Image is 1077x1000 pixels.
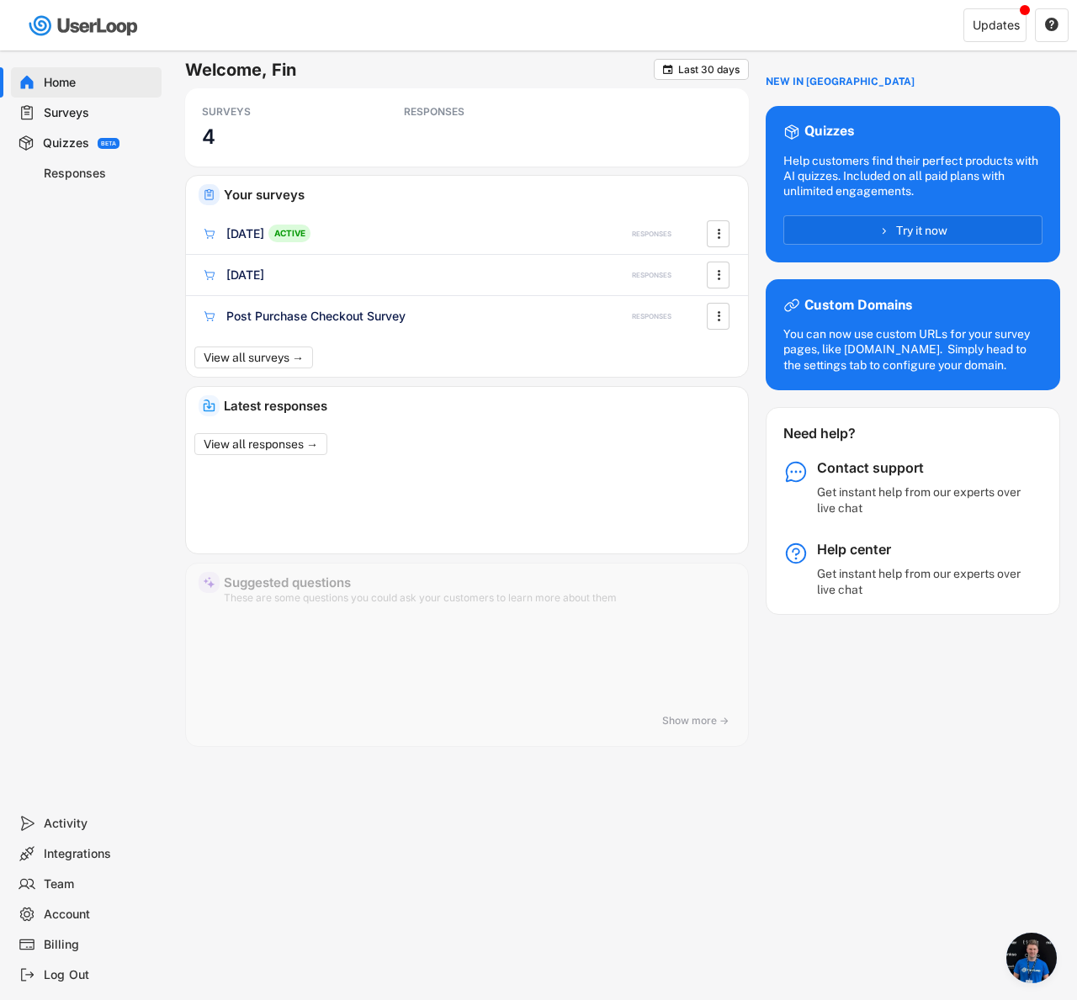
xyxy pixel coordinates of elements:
[710,304,727,329] button: 
[717,266,720,283] text: 
[783,326,1043,373] div: You can now use custom URLs for your survey pages, like [DOMAIN_NAME]. Simply head to the setting...
[44,907,155,923] div: Account
[717,225,720,242] text: 
[710,262,727,288] button: 
[783,425,900,442] div: Need help?
[710,221,727,246] button: 
[896,225,947,236] span: Try it now
[44,967,155,983] div: Log Out
[661,63,674,76] button: 
[783,215,1043,245] button: Try it now
[25,8,144,43] img: userloop-logo-01.svg
[224,593,735,603] div: These are some questions you could ask your customers to learn more about them
[817,484,1027,515] div: Get instant help from our experts over live chat
[185,59,654,81] h6: Welcome, Fin
[224,188,735,201] div: Your surveys
[224,576,735,589] div: Suggested questions
[268,225,310,242] div: ACTIVE
[632,271,671,280] div: RESPONSES
[663,63,673,76] text: 
[678,65,740,75] div: Last 30 days
[226,267,264,283] div: [DATE]
[44,816,155,832] div: Activity
[1006,933,1057,983] div: Open chat
[44,876,155,892] div: Team
[1045,17,1058,32] text: 
[1044,18,1059,33] button: 
[101,140,116,146] div: BETA
[804,123,854,140] div: Quizzes
[973,19,1020,31] div: Updates
[404,105,555,119] div: RESPONSES
[817,566,1027,596] div: Get instant help from our experts over live chat
[804,297,912,315] div: Custom Domains
[783,153,1043,199] div: Help customers find their perfect products with AI quizzes. Included on all paid plans with unlim...
[766,76,915,89] div: NEW IN [GEOGRAPHIC_DATA]
[43,135,89,151] div: Quizzes
[226,308,406,325] div: Post Purchase Checkout Survey
[44,166,155,182] div: Responses
[632,230,671,239] div: RESPONSES
[194,433,327,455] button: View all responses →
[44,846,155,862] div: Integrations
[194,347,313,368] button: View all surveys →
[202,124,215,150] h3: 4
[224,399,735,412] div: Latest responses
[44,937,155,953] div: Billing
[817,541,1027,558] div: Help center
[44,105,155,121] div: Surveys
[203,399,215,412] img: IncomingMajor.svg
[655,708,735,733] button: Show more →
[717,307,720,325] text: 
[817,459,1027,477] div: Contact support
[202,105,353,119] div: SURVEYS
[44,75,155,91] div: Home
[226,225,264,242] div: [DATE]
[632,312,671,321] div: RESPONSES
[203,576,215,589] img: MagicMajor%20%28Purple%29.svg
